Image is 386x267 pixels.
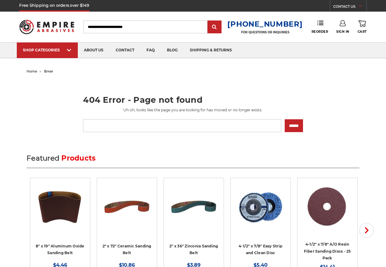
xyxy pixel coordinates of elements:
[140,43,161,58] a: faq
[27,69,37,73] a: home
[227,30,302,34] p: FOR QUESTIONS OR INQUIRIES
[61,154,96,162] span: Products
[169,182,218,231] img: 2" x 36" Zirconia Pipe Sanding Belt
[304,242,351,260] a: 4-1/2" x 7/8" A/O Resin Fiber Sanding Discs - 25 Pack
[358,30,367,34] span: Cart
[336,30,349,34] span: Sign In
[36,244,85,255] a: 8" x 19" Aluminum Oxide Sanding Belt
[333,3,366,12] a: CONTACT US
[78,43,110,58] a: about us
[239,244,282,255] a: 4-1/2" x 7/8" Easy Strip and Clean Disc
[168,182,219,234] a: 2" x 36" Zirconia Pipe Sanding Belt
[103,182,151,231] img: 2" x 72" Ceramic Pipe Sanding Belt
[208,21,221,33] input: Submit
[169,244,218,255] a: 2" x 36" Zirconia Sanding Belt
[312,30,328,34] span: Reorder
[110,43,140,58] a: contact
[312,20,328,33] a: Reorder
[184,43,238,58] a: shipping & returns
[302,182,352,231] img: 4.5 inch resin fiber disc
[36,182,85,231] img: aluminum oxide 8x19 sanding belt
[23,48,72,52] div: SHOP CATEGORIES
[227,20,302,28] a: [PHONE_NUMBER]
[103,244,151,255] a: 2" x 72" Ceramic Sanding Belt
[161,43,184,58] a: blog
[302,182,353,234] a: 4.5 inch resin fiber disc
[34,182,86,234] a: aluminum oxide 8x19 sanding belt
[44,69,53,73] span: error
[83,96,303,104] h1: 404 Error - Page not found
[358,20,367,34] a: Cart
[19,16,74,38] img: Empire Abrasives
[27,154,60,162] span: Featured
[235,182,286,234] a: 4-1/2" x 7/8" Easy Strip and Clean Disc
[83,107,303,113] p: Uh oh, looks like the page you are looking for has moved or no longer exists.
[101,182,153,234] a: 2" x 72" Ceramic Pipe Sanding Belt
[235,183,286,231] img: 4-1/2" x 7/8" Easy Strip and Clean Disc
[359,223,374,238] button: Next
